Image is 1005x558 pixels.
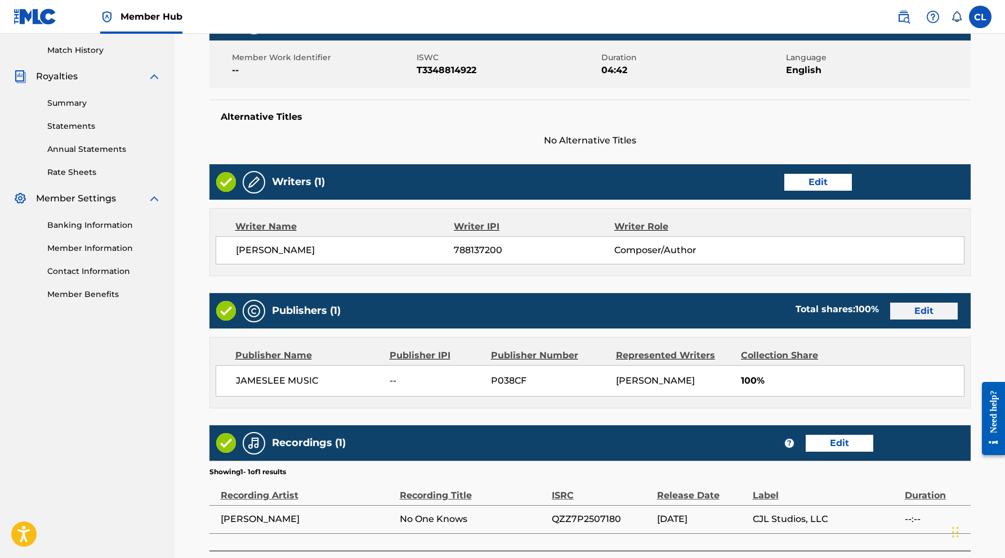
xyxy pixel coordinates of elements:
div: Help [922,6,944,28]
img: Valid [216,433,236,453]
a: Member Benefits [47,289,161,300]
p: Showing 1 - 1 of 1 results [209,467,286,477]
span: QZZ7P2507180 [552,512,651,526]
span: [PERSON_NAME] [236,244,454,257]
span: English [786,64,968,77]
span: -- [232,64,414,77]
a: Public Search [892,6,915,28]
div: Writer Name [235,220,454,233]
div: User Menu [969,6,991,28]
div: Recording Title [400,477,546,502]
h5: Recordings (1) [272,436,346,449]
div: Collection Share [741,349,850,362]
span: T3348814922 [417,64,598,77]
img: MLC Logo [14,8,57,25]
h5: Alternative Titles [221,111,959,123]
iframe: Chat Widget [949,504,1005,558]
span: Member Hub [120,10,182,23]
div: Publisher IPI [390,349,483,362]
button: Edit [806,435,873,452]
img: Royalties [14,70,27,83]
span: CJL Studios, LLC [753,512,899,526]
h5: Writers (1) [272,175,325,188]
img: Valid [216,172,236,192]
span: [DATE] [657,512,747,526]
button: Edit [890,303,958,319]
span: [PERSON_NAME] [616,375,695,386]
a: Banking Information [47,219,161,231]
div: Release Date [657,477,747,502]
div: Drag [952,515,959,549]
div: Represented Writers [616,349,732,362]
a: Statements [47,120,161,132]
img: Top Rightsholder [100,10,114,24]
div: Publisher Name [235,349,381,362]
span: -- [390,374,483,388]
span: 788137200 [454,244,614,257]
span: ISWC [417,52,598,64]
span: Member Settings [36,192,116,205]
a: Summary [47,97,161,109]
a: Annual Statements [47,143,161,155]
span: 04:42 [601,64,783,77]
img: Recordings [247,436,261,450]
span: 100 % [855,304,879,314]
img: Writers [247,175,261,189]
span: Member Work Identifier [232,52,414,64]
span: [PERSON_NAME] [221,512,394,526]
div: Notifications [951,11,962,22]
span: JAMESLEE MUSIC [236,374,382,388]
span: Duration [601,52,783,64]
span: P038CF [491,374,608,388]
div: Recording Artist [221,477,394,502]
a: Contact Information [47,265,161,277]
img: Publishers [247,304,261,318]
span: Royalties [36,70,78,83]
img: help [926,10,940,24]
div: Publisher Number [491,349,608,362]
div: Duration [905,477,965,502]
div: Label [753,477,899,502]
span: No One Knows [400,512,546,526]
img: Valid [216,301,236,321]
span: Language [786,52,968,64]
h5: Publishers (1) [272,304,341,317]
img: expand [148,192,161,205]
a: Rate Sheets [47,166,161,178]
span: 100% [741,374,964,388]
a: Member Information [47,242,161,254]
div: Writer IPI [454,220,614,233]
img: expand [148,70,161,83]
div: ISRC [552,477,651,502]
button: Edit [784,174,852,191]
span: ? [785,439,794,448]
span: --:-- [905,512,965,526]
img: Member Settings [14,192,27,205]
img: search [897,10,910,24]
span: No Alternative Titles [209,134,971,147]
span: Composer/Author [614,244,760,257]
div: Total shares: [796,303,879,316]
iframe: Resource Center [973,372,1005,465]
div: Writer Role [614,220,760,233]
a: Match History [47,44,161,56]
